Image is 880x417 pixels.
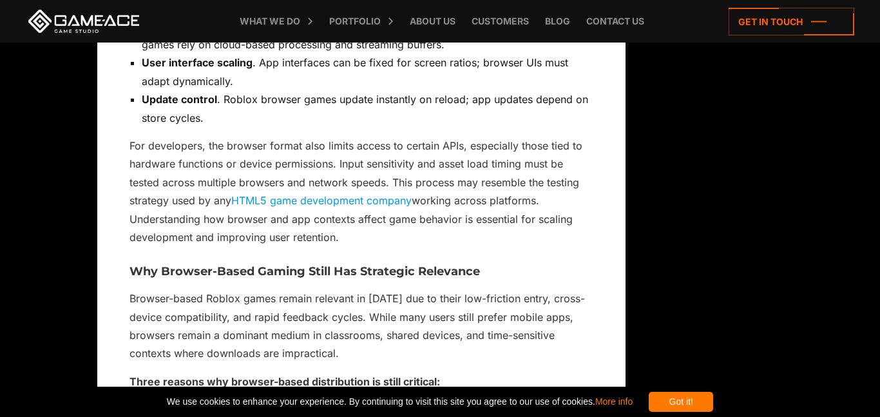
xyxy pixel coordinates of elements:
[142,53,593,90] li: . App interfaces can be fixed for screen ratios; browser UIs must adapt dynamically.
[129,373,593,391] p: Three reasons why browser-based distribution is still critical:
[142,93,217,106] strong: Update control
[595,396,633,407] a: More info
[142,90,593,127] li: . Roblox browser games update instantly on reload; app updates depend on store cycles.
[129,289,593,363] p: Browser-based Roblox games remain relevant in [DATE] due to their low-friction entry, cross-devic...
[231,194,412,207] a: HTML5 game development company
[729,8,854,35] a: Get in touch
[649,392,713,412] div: Got it!
[142,56,253,69] strong: User interface scaling
[129,266,593,278] h3: Why Browser-Based Gaming Still Has Strategic Relevance
[167,392,633,412] span: We use cookies to enhance your experience. By continuing to visit this site you agree to our use ...
[129,137,593,247] p: For developers, the browser format also limits access to certain APIs, especially those tied to h...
